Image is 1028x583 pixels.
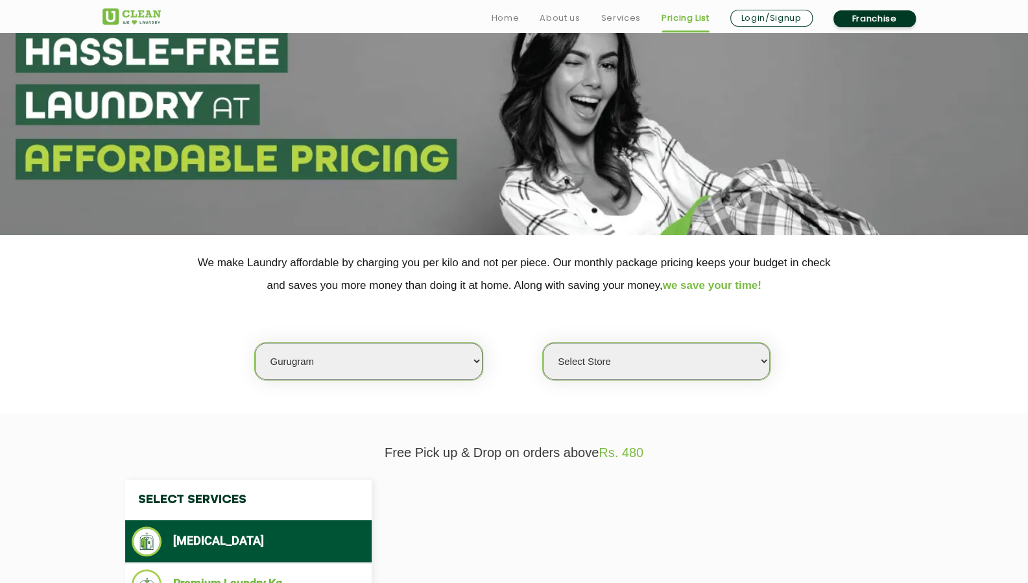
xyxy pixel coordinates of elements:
[662,10,710,26] a: Pricing List
[730,10,813,27] a: Login/Signup
[833,10,916,27] a: Franchise
[540,10,580,26] a: About us
[601,10,640,26] a: Services
[102,445,926,460] p: Free Pick up & Drop on orders above
[132,527,365,556] li: [MEDICAL_DATA]
[492,10,520,26] a: Home
[132,527,162,556] img: Dry Cleaning
[599,445,643,460] span: Rs. 480
[663,279,761,291] span: we save your time!
[125,480,372,520] h4: Select Services
[102,251,926,297] p: We make Laundry affordable by charging you per kilo and not per piece. Our monthly package pricin...
[102,8,161,25] img: UClean Laundry and Dry Cleaning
